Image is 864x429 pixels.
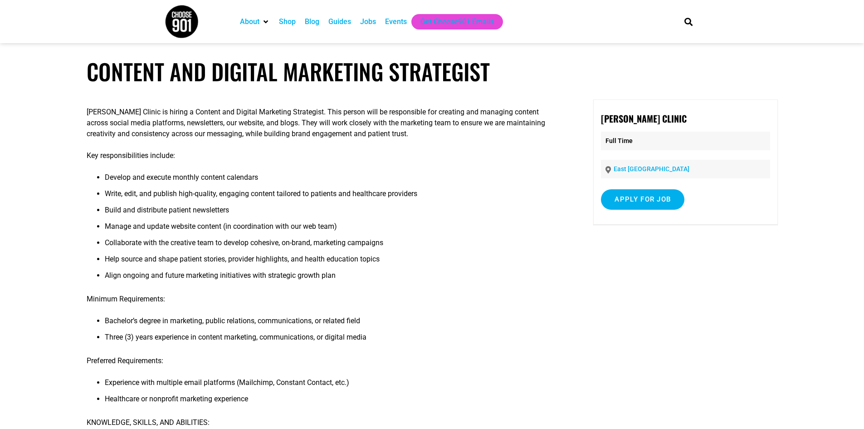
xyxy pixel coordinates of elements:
li: Build and distribute patient newsletters [105,205,559,221]
li: Align ongoing and future marketing initiatives with strategic growth plan [105,270,559,286]
li: Bachelor’s degree in marketing, public relations, communications, or related field [105,316,559,332]
li: Three (3) years experience in content marketing, communications, or digital media [105,332,559,348]
a: Get Choose901 Emails [420,16,494,27]
p: KNOWLEDGE, SKILLS, AND ABILITIES: [87,417,559,428]
li: Collaborate with the creative team to develop cohesive, on-brand, marketing campaigns [105,237,559,254]
a: Jobs [360,16,376,27]
a: Guides [328,16,351,27]
p: Minimum Requirements: [87,294,559,305]
li: Experience with multiple email platforms (Mailchimp, Constant Contact, etc.) [105,377,559,394]
p: [PERSON_NAME] Clinic is hiring a Content and Digital Marketing Strategist. This person will be re... [87,107,559,139]
nav: Main nav [235,14,669,30]
li: Healthcare or nonprofit marketing experience [105,394,559,410]
a: Blog [305,16,319,27]
p: Key responsibilities include: [87,150,559,161]
a: Events [385,16,407,27]
div: About [235,14,274,30]
p: Full Time [601,132,770,150]
strong: [PERSON_NAME] Clinic [601,112,687,125]
li: Manage and update website content (in coordination with our web team) [105,221,559,237]
div: Search [681,14,696,29]
p: Preferred Requirements: [87,355,559,366]
a: Shop [279,16,296,27]
input: Apply for job [601,189,684,210]
h1: Content and Digital Marketing Strategist [87,58,778,85]
li: Develop and execute monthly content calendars [105,172,559,188]
li: Help source and shape patient stories, provider highlights, and health education topics [105,254,559,270]
li: Write, edit, and publish high-quality, engaging content tailored to patients and healthcare provi... [105,188,559,205]
a: About [240,16,259,27]
a: East [GEOGRAPHIC_DATA] [614,165,689,173]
